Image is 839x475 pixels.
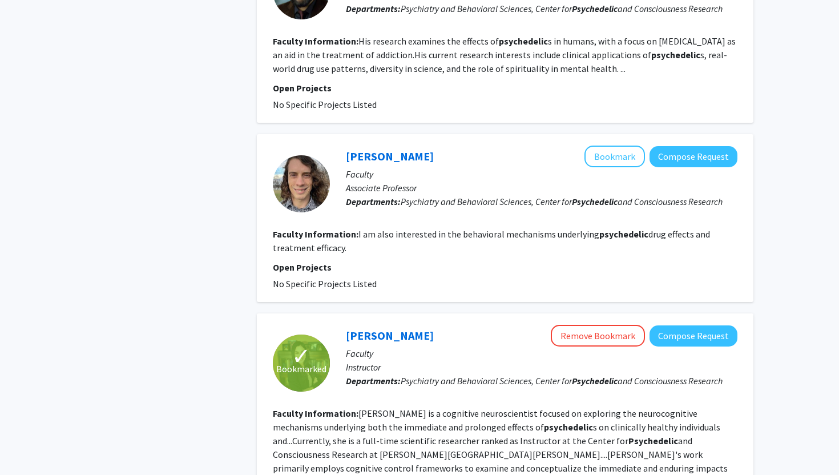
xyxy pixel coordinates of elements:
[572,375,618,387] b: Psychedelic
[499,35,548,47] b: psychedelic
[273,99,377,110] span: No Specific Projects Listed
[628,435,678,446] b: Psychedelic
[551,325,645,347] button: Remove Bookmark
[292,351,311,362] span: ✓
[273,408,358,419] b: Faculty Information:
[346,181,737,195] p: Associate Professor
[346,328,434,343] a: [PERSON_NAME]
[346,196,401,207] b: Departments:
[650,325,737,347] button: Compose Request to Ceyda Sayali
[584,146,645,167] button: Add Justin Strickland to Bookmarks
[9,424,49,466] iframe: Chat
[346,149,434,163] a: [PERSON_NAME]
[572,3,618,14] b: Psychedelic
[599,228,648,240] b: psychedelic
[346,3,401,14] b: Departments:
[401,196,723,207] span: Psychiatry and Behavioral Sciences, Center for and Consciousness Research
[544,421,593,433] b: psychedelic
[346,167,737,181] p: Faculty
[346,347,737,360] p: Faculty
[273,228,358,240] b: Faculty Information:
[650,146,737,167] button: Compose Request to Justin Strickland
[273,35,736,74] fg-read-more: His research examines the effects of s in humans, with a focus on [MEDICAL_DATA] as an aid in the...
[273,278,377,289] span: No Specific Projects Listed
[273,81,737,95] p: Open Projects
[276,362,326,376] span: Bookmarked
[572,196,618,207] b: Psychedelic
[401,3,723,14] span: Psychiatry and Behavioral Sciences, Center for and Consciousness Research
[273,260,737,274] p: Open Projects
[273,228,710,253] fg-read-more: I am also interested in the behavioral mechanisms underlying drug effects and treatment efficacy.
[651,49,700,61] b: psychedelic
[401,375,723,387] span: Psychiatry and Behavioral Sciences, Center for and Consciousness Research
[273,35,358,47] b: Faculty Information:
[346,360,737,374] p: Instructor
[346,375,401,387] b: Departments:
